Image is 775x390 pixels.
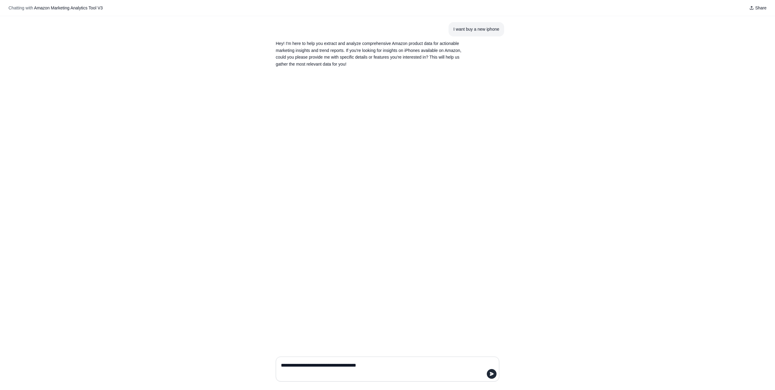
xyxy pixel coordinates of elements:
[755,5,766,11] span: Share
[747,4,769,12] button: Share
[271,36,475,71] section: Response
[34,5,103,10] span: Amazon Marketing Analytics Tool V3
[276,40,470,68] p: Hey! I'm here to help you extract and analyze comprehensive Amazon product data for actionable ma...
[6,4,105,12] button: Chatting with Amazon Marketing Analytics Tool V3
[449,22,504,36] section: User message
[453,26,499,33] div: I want buy a new iphone
[9,5,33,11] span: Chatting with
